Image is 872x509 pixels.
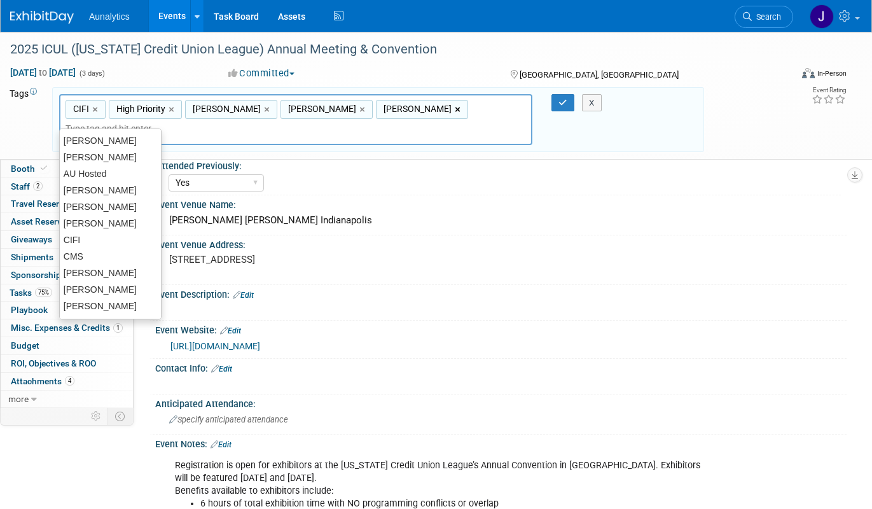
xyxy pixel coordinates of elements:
[35,288,52,297] span: 75%
[224,67,300,80] button: Committed
[1,302,133,319] a: Playbook
[60,165,161,182] div: AU Hosted
[1,160,133,178] a: Booth
[170,341,260,351] a: [URL][DOMAIN_NAME]
[582,94,602,112] button: X
[60,199,161,215] div: [PERSON_NAME]
[1,355,133,372] a: ROI, Objectives & ROO
[1,319,133,337] a: Misc. Expenses & Credits1
[11,234,52,244] span: Giveaways
[92,102,100,117] a: ×
[60,314,161,331] div: [PERSON_NAME]
[11,181,43,192] span: Staff
[8,394,29,404] span: more
[11,164,50,174] span: Booth
[71,102,89,115] span: CIFI
[520,70,679,80] span: [GEOGRAPHIC_DATA], [GEOGRAPHIC_DATA]
[169,415,288,424] span: Specify anticipated attendance
[812,87,846,94] div: Event Rating
[60,149,161,165] div: [PERSON_NAME]
[381,102,452,115] span: [PERSON_NAME]
[1,284,133,302] a: Tasks75%
[735,6,793,28] a: Search
[60,132,161,149] div: [PERSON_NAME]
[156,157,841,172] div: Attended Previously:
[1,337,133,354] a: Budget
[113,323,123,333] span: 1
[1,195,133,213] a: Travel Reservations
[810,4,834,29] img: Julie Grisanti-Cieslak
[802,68,815,78] img: Format-Inperson.png
[60,182,161,199] div: [PERSON_NAME]
[37,67,49,78] span: to
[723,66,847,85] div: Event Format
[11,199,88,209] span: Travel Reservations
[817,69,847,78] div: In-Person
[11,358,96,368] span: ROI, Objectives & ROO
[286,102,356,115] span: [PERSON_NAME]
[264,102,272,117] a: ×
[11,216,87,227] span: Asset Reservations
[33,181,43,191] span: 2
[41,165,47,172] i: Booth reservation complete
[1,213,133,230] a: Asset Reservations
[60,281,161,298] div: [PERSON_NAME]
[65,376,74,386] span: 4
[11,323,123,333] span: Misc. Expenses & Credits
[78,69,105,78] span: (3 days)
[107,408,134,424] td: Toggle Event Tabs
[10,87,41,153] td: Tags
[1,373,133,390] a: Attachments4
[10,11,74,24] img: ExhibitDay
[10,67,76,78] span: [DATE] [DATE]
[155,285,847,302] div: Event Description:
[6,38,775,61] div: 2025 ICUL ([US_STATE] Credit Union League) Annual Meeting & Convention
[60,248,161,265] div: CMS
[66,122,167,135] input: Type tag and hit enter
[89,11,130,22] span: Aunalytics
[1,178,133,195] a: Staff2
[11,305,48,315] span: Playbook
[155,435,847,451] div: Event Notes:
[85,408,107,424] td: Personalize Event Tab Strip
[220,326,241,335] a: Edit
[10,288,52,298] span: Tasks
[165,211,837,230] div: [PERSON_NAME] [PERSON_NAME] Indianapolis
[1,249,133,266] a: Shipments
[60,298,161,314] div: [PERSON_NAME]
[190,102,261,115] span: [PERSON_NAME]
[455,102,463,117] a: ×
[155,394,847,410] div: Anticipated Attendance:
[1,391,133,408] a: more
[752,12,781,22] span: Search
[155,359,847,375] div: Contact Info:
[169,254,429,265] pre: [STREET_ADDRESS]
[169,102,177,117] a: ×
[155,235,847,251] div: Event Venue Address:
[60,265,161,281] div: [PERSON_NAME]
[359,102,368,117] a: ×
[11,340,39,351] span: Budget
[11,270,66,280] span: Sponsorships
[1,231,133,248] a: Giveaways
[233,291,254,300] a: Edit
[60,232,161,248] div: CIFI
[11,376,74,386] span: Attachments
[60,215,161,232] div: [PERSON_NAME]
[11,252,53,262] span: Shipments
[211,440,232,449] a: Edit
[211,365,232,373] a: Edit
[114,102,165,115] span: High Priority
[155,195,847,211] div: Event Venue Name:
[155,321,847,337] div: Event Website:
[1,267,133,284] a: Sponsorships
